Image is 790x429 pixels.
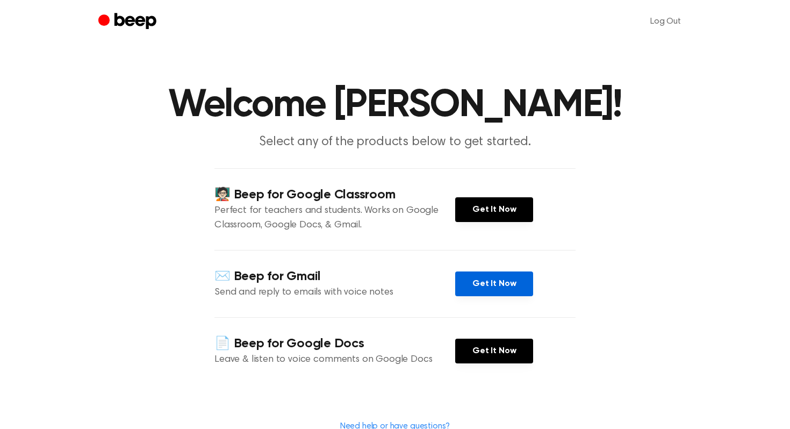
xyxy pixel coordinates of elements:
[98,11,159,32] a: Beep
[214,285,455,300] p: Send and reply to emails with voice notes
[120,86,670,125] h1: Welcome [PERSON_NAME]!
[455,197,533,222] a: Get It Now
[189,133,601,151] p: Select any of the products below to get started.
[214,268,455,285] h4: ✉️ Beep for Gmail
[214,186,455,204] h4: 🧑🏻‍🏫 Beep for Google Classroom
[640,9,692,34] a: Log Out
[214,353,455,367] p: Leave & listen to voice comments on Google Docs
[214,335,455,353] h4: 📄 Beep for Google Docs
[214,204,455,233] p: Perfect for teachers and students. Works on Google Classroom, Google Docs, & Gmail.
[455,339,533,363] a: Get It Now
[455,271,533,296] a: Get It Now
